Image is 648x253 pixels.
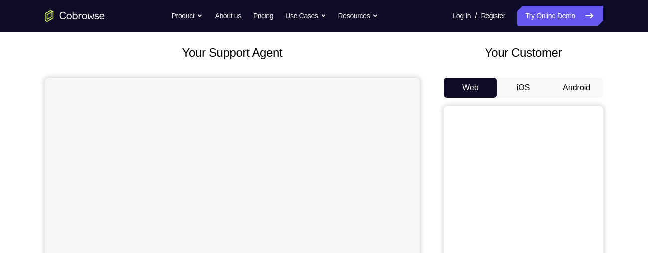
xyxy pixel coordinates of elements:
[481,6,505,26] a: Register
[475,10,477,22] span: /
[550,78,603,98] button: Android
[444,78,497,98] button: Web
[517,6,603,26] a: Try Online Demo
[285,6,326,26] button: Use Cases
[253,6,273,26] a: Pricing
[452,6,471,26] a: Log In
[45,10,105,22] a: Go to the home page
[172,6,203,26] button: Product
[497,78,550,98] button: iOS
[215,6,241,26] a: About us
[444,44,603,62] h2: Your Customer
[338,6,379,26] button: Resources
[45,44,420,62] h2: Your Support Agent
